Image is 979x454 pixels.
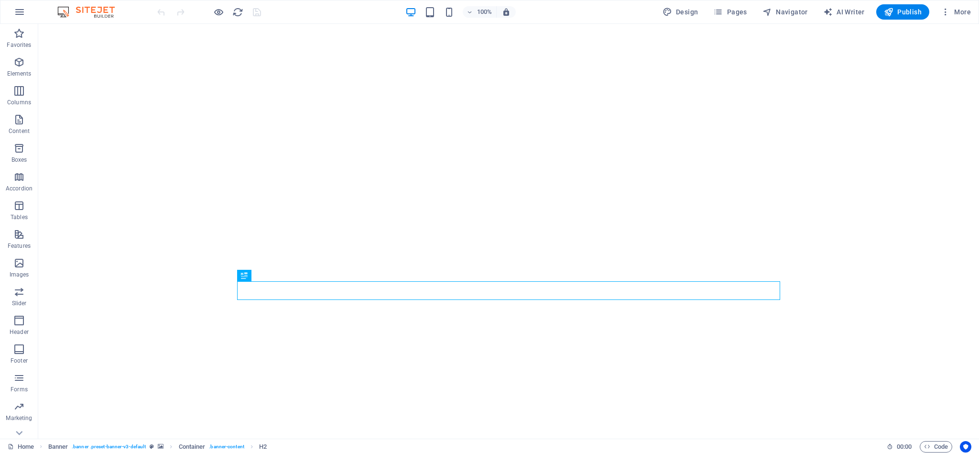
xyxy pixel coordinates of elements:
[150,444,154,449] i: This element is a customizable preset
[876,4,929,20] button: Publish
[232,6,243,18] button: reload
[713,7,747,17] span: Pages
[12,299,27,307] p: Slider
[659,4,702,20] div: Design (Ctrl+Alt+Y)
[663,7,698,17] span: Design
[8,441,34,453] a: Click to cancel selection. Double-click to open Pages
[819,4,869,20] button: AI Writer
[823,7,865,17] span: AI Writer
[11,156,27,164] p: Boxes
[158,444,163,449] i: This element contains a background
[7,99,31,106] p: Columns
[463,6,497,18] button: 100%
[179,441,206,453] span: Click to select. Double-click to edit
[6,414,32,422] p: Marketing
[8,242,31,250] p: Features
[884,7,922,17] span: Publish
[48,441,68,453] span: Click to select. Double-click to edit
[209,441,244,453] span: . banner-content
[903,443,905,450] span: :
[48,441,267,453] nav: breadcrumb
[502,8,511,16] i: On resize automatically adjust zoom level to fit chosen device.
[759,4,812,20] button: Navigator
[7,70,32,78] p: Elements
[11,213,28,221] p: Tables
[924,441,948,453] span: Code
[941,7,971,17] span: More
[10,271,29,278] p: Images
[762,7,808,17] span: Navigator
[213,6,224,18] button: Click here to leave preview mode and continue editing
[887,441,912,453] h6: Session time
[477,6,492,18] h6: 100%
[6,185,33,192] p: Accordion
[937,4,975,20] button: More
[72,441,146,453] span: . banner .preset-banner-v3-default
[9,127,30,135] p: Content
[10,328,29,336] p: Header
[7,41,31,49] p: Favorites
[659,4,702,20] button: Design
[920,441,952,453] button: Code
[897,441,912,453] span: 00 00
[55,6,127,18] img: Editor Logo
[11,386,28,393] p: Forms
[960,441,971,453] button: Usercentrics
[232,7,243,18] i: Reload page
[11,357,28,365] p: Footer
[259,441,267,453] span: Click to select. Double-click to edit
[709,4,751,20] button: Pages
